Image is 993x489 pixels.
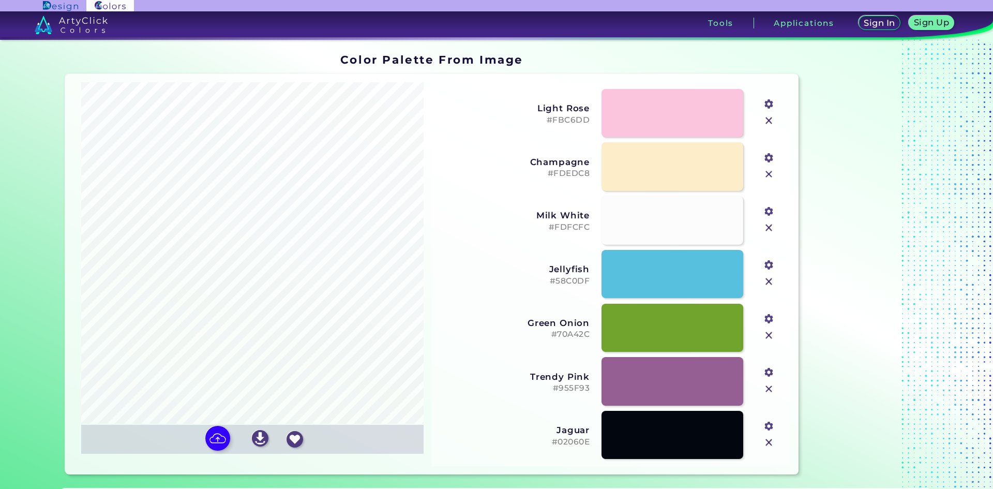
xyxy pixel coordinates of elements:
[440,372,590,382] h3: Trendy Pink
[287,431,303,448] img: icon_favourite_white.svg
[915,19,947,26] h5: Sign Up
[774,19,834,27] h3: Applications
[440,223,590,232] h5: #FDFCFC
[35,16,108,34] img: logo_artyclick_colors_white.svg
[762,114,776,127] img: icon_close.svg
[43,1,78,11] img: ArtyClick Design logo
[440,157,590,167] h3: Champagne
[860,17,898,29] a: Sign In
[440,169,590,179] h5: #FDEDC8
[440,210,590,220] h3: Milk White
[440,437,590,447] h5: #02060E
[252,430,268,447] img: icon_download_white.svg
[762,275,776,288] img: icon_close.svg
[440,103,590,113] h3: Light Rose
[762,382,776,396] img: icon_close.svg
[205,426,230,451] img: icon picture
[708,19,733,27] h3: Tools
[762,168,776,181] img: icon_close.svg
[440,276,590,286] h5: #58C0DF
[762,329,776,342] img: icon_close.svg
[440,383,590,393] h5: #955F93
[440,318,590,328] h3: Green Onion
[865,19,894,27] h5: Sign In
[762,436,776,449] img: icon_close.svg
[762,221,776,234] img: icon_close.svg
[911,17,952,29] a: Sign Up
[440,425,590,435] h3: Jaguar
[440,264,590,274] h3: Jellyfish
[440,330,590,339] h5: #70A42C
[440,115,590,125] h5: #FBC6DD
[340,52,523,67] h1: Color Palette From Image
